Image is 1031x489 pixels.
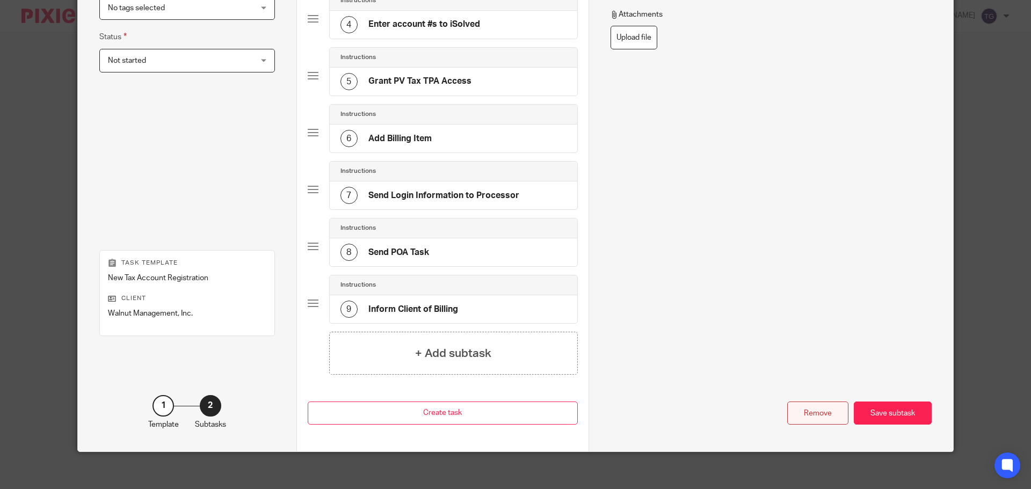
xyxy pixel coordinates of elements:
[340,244,358,261] div: 8
[340,224,376,232] h4: Instructions
[368,133,432,144] h4: Add Billing Item
[108,308,266,319] p: Walnut Management, Inc.
[368,304,458,315] h4: Inform Client of Billing
[108,294,266,303] p: Client
[340,167,376,176] h4: Instructions
[340,130,358,147] div: 6
[108,57,146,64] span: Not started
[340,53,376,62] h4: Instructions
[108,259,266,267] p: Task template
[99,31,127,43] label: Status
[340,301,358,318] div: 9
[108,4,165,12] span: No tags selected
[854,402,932,425] div: Save subtask
[611,26,657,50] label: Upload file
[368,76,471,87] h4: Grant PV Tax TPA Access
[153,395,174,417] div: 1
[368,190,519,201] h4: Send Login Information to Processor
[368,247,429,258] h4: Send POA Task
[340,110,376,119] h4: Instructions
[195,419,226,430] p: Subtasks
[148,419,179,430] p: Template
[108,273,266,283] p: New Tax Account Registration
[611,9,663,20] p: Attachments
[787,402,848,425] div: Remove
[340,16,358,33] div: 4
[368,19,480,30] h4: Enter account #s to iSolved
[340,281,376,289] h4: Instructions
[340,73,358,90] div: 5
[340,187,358,204] div: 7
[308,402,578,425] button: Create task
[200,395,221,417] div: 2
[415,345,491,362] h4: + Add subtask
